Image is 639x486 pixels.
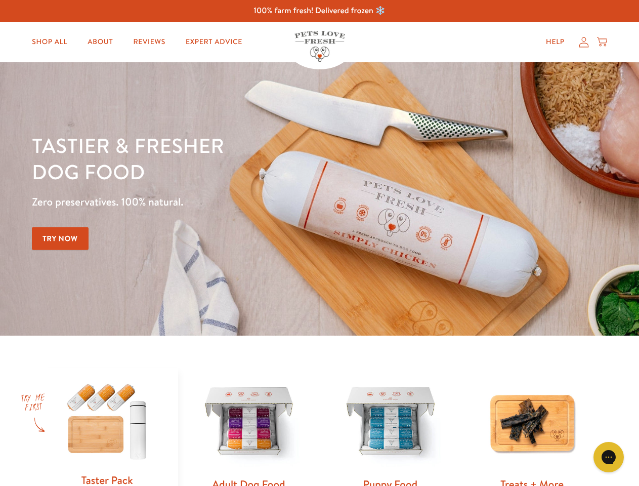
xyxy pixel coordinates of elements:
[588,438,629,476] iframe: Gorgias live chat messenger
[294,31,345,62] img: Pets Love Fresh
[24,32,75,52] a: Shop All
[125,32,173,52] a: Reviews
[32,227,89,250] a: Try Now
[79,32,121,52] a: About
[32,132,415,185] h1: Tastier & fresher dog food
[32,193,415,211] p: Zero preservatives. 100% natural.
[538,32,573,52] a: Help
[178,32,250,52] a: Expert Advice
